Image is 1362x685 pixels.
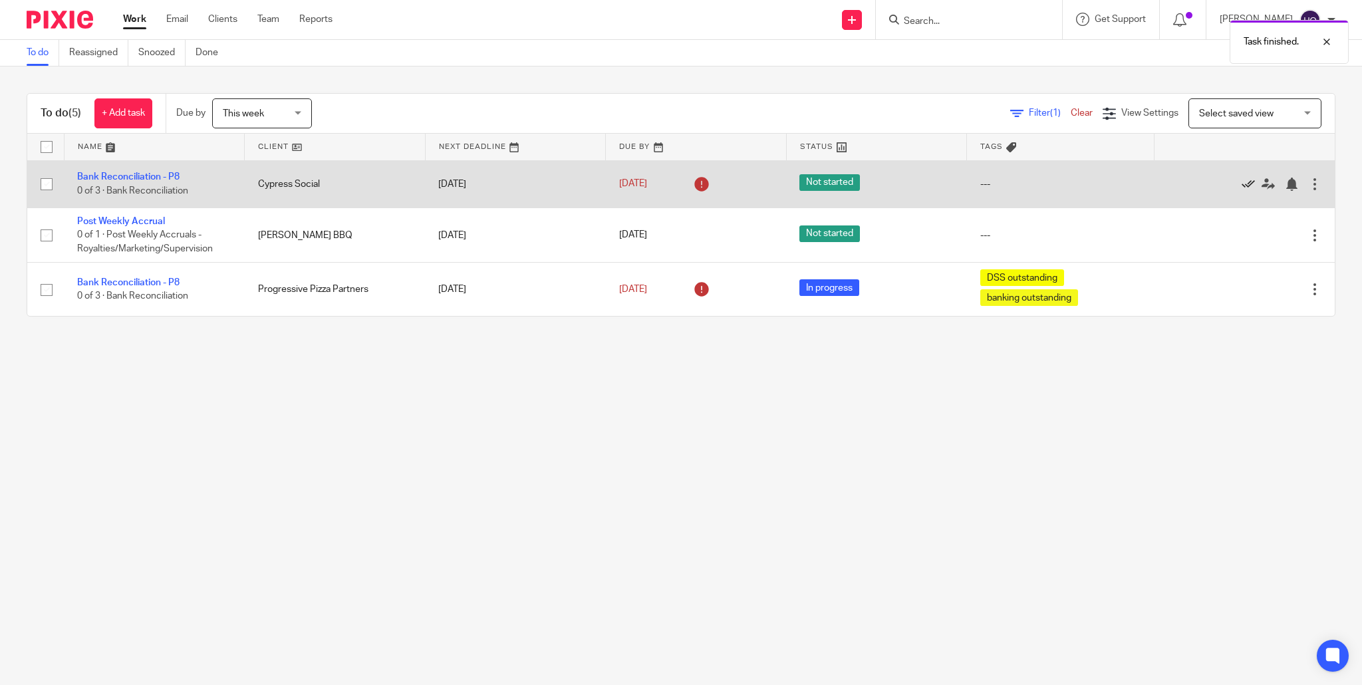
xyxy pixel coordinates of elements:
div: --- [980,178,1141,191]
span: Not started [799,174,860,191]
td: Cypress Social [245,160,426,207]
td: [DATE] [425,263,606,317]
span: Tags [980,143,1003,150]
td: [DATE] [425,160,606,207]
span: [DATE] [619,231,647,240]
span: [DATE] [619,180,647,189]
a: Clear [1071,108,1093,118]
a: Done [196,40,228,66]
a: Mark as done [1242,178,1262,191]
span: 0 of 3 · Bank Reconciliation [77,186,188,196]
td: [DATE] [425,207,606,262]
span: Select saved view [1199,109,1274,118]
a: Snoozed [138,40,186,66]
span: View Settings [1121,108,1178,118]
p: Due by [176,106,205,120]
a: Bank Reconciliation - P8 [77,278,180,287]
td: [PERSON_NAME] BBQ [245,207,426,262]
a: To do [27,40,59,66]
span: 0 of 3 · Bank Reconciliation [77,292,188,301]
span: [DATE] [619,285,647,294]
h1: To do [41,106,81,120]
a: Email [166,13,188,26]
span: Not started [799,225,860,242]
a: Clients [208,13,237,26]
span: banking outstanding [980,289,1078,306]
span: (1) [1050,108,1061,118]
img: Pixie [27,11,93,29]
a: Reports [299,13,333,26]
a: Bank Reconciliation - P8 [77,172,180,182]
span: In progress [799,279,859,296]
a: Team [257,13,279,26]
span: (5) [68,108,81,118]
span: This week [223,109,264,118]
a: + Add task [94,98,152,128]
td: Progressive Pizza Partners [245,263,426,317]
span: Filter [1029,108,1071,118]
img: svg%3E [1299,9,1321,31]
p: Task finished. [1244,35,1299,49]
a: Reassigned [69,40,128,66]
div: --- [980,229,1141,242]
span: DSS outstanding [980,269,1064,286]
span: 0 of 1 · Post Weekly Accruals - Royalties/Marketing/Supervision [77,231,213,254]
a: Post Weekly Accrual [77,217,165,226]
a: Work [123,13,146,26]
